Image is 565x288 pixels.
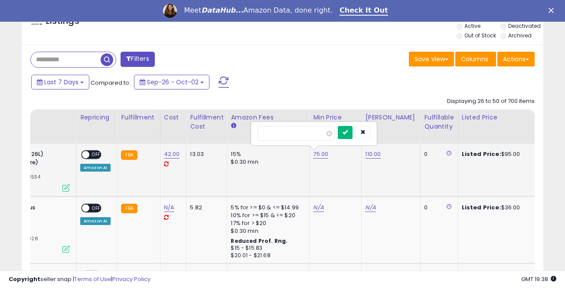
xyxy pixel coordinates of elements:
[462,150,534,158] div: $95.00
[462,204,534,212] div: $36.00
[231,252,303,259] div: $20.01 - $21.68
[313,113,358,122] div: Min Price
[424,113,454,131] div: Fulfillable Quantity
[89,204,103,212] span: OFF
[409,52,454,66] button: Save View
[74,275,111,283] a: Terms of Use
[497,52,535,66] button: Actions
[80,217,111,225] div: Amazon AI
[112,275,150,283] a: Privacy Policy
[231,237,287,245] b: Reduced Prof. Rng.
[462,150,501,158] b: Listed Price:
[462,113,537,122] div: Listed Price
[89,151,103,159] span: OFF
[184,6,333,15] div: Meet Amazon Data, done right.
[231,122,236,130] small: Amazon Fees.
[365,203,376,212] a: N/A
[164,203,174,212] a: N/A
[147,78,199,86] span: Sep-26 - Oct-02
[508,22,541,30] label: Deactivated
[9,275,40,283] strong: Copyright
[163,4,177,18] img: Profile image for Georgie
[164,113,183,122] div: Cost
[424,204,451,212] div: 0
[121,150,137,160] small: FBA
[231,245,303,252] div: $15 - $15.83
[121,113,156,122] div: Fulfillment
[521,275,556,283] span: 2025-10-10 19:38 GMT
[80,113,114,122] div: Repricing
[313,150,328,159] a: 75.00
[91,79,131,87] span: Compared to:
[80,164,111,172] div: Amazon AI
[340,6,388,16] a: Check It Out
[121,52,154,67] button: Filters
[424,150,451,158] div: 0
[231,150,303,158] div: 15%
[190,204,220,212] div: 5.82
[447,97,535,106] div: Displaying 26 to 50 of 700 items
[231,204,303,212] div: 5% for >= $0 & <= $14.99
[201,6,243,14] i: DataHub...
[134,75,209,89] button: Sep-26 - Oct-02
[508,32,532,39] label: Archived
[190,150,220,158] div: 13.03
[365,150,381,159] a: 110.00
[121,204,137,213] small: FBA
[365,113,417,122] div: [PERSON_NAME]
[464,32,496,39] label: Out of Stock
[44,78,78,86] span: Last 7 Days
[231,227,303,235] div: $0.30 min
[31,75,89,89] button: Last 7 Days
[461,55,488,63] span: Columns
[190,113,223,131] div: Fulfillment Cost
[9,275,150,284] div: seller snap | |
[231,158,303,166] div: $0.30 min
[231,212,303,219] div: 10% for >= $15 & <= $20
[313,203,323,212] a: N/A
[231,113,306,122] div: Amazon Fees
[464,22,480,30] label: Active
[462,203,501,212] b: Listed Price:
[164,150,180,159] a: 42.00
[549,8,557,13] div: Close
[455,52,496,66] button: Columns
[231,219,303,227] div: 17% for > $20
